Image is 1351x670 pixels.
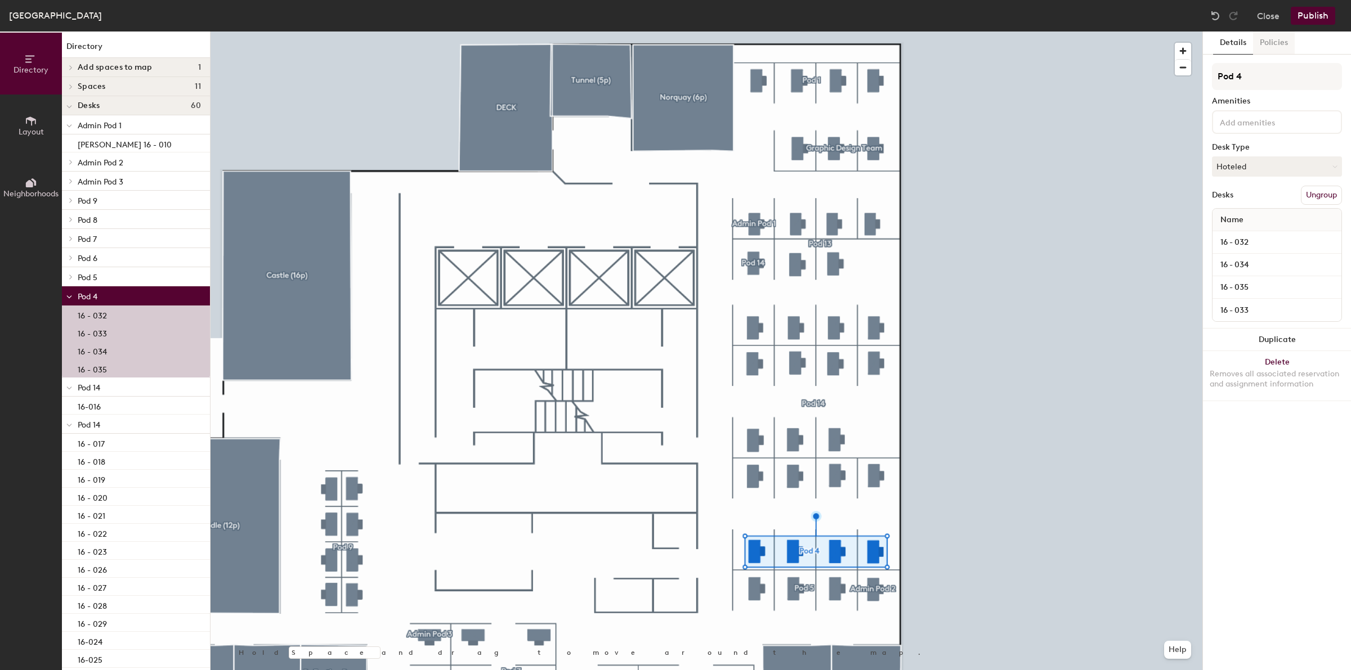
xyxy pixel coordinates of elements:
p: 16 - 017 [78,436,105,449]
p: 16 - 033 [78,326,107,339]
button: Duplicate [1203,329,1351,351]
span: Pod 6 [78,254,97,263]
h1: Directory [62,41,210,58]
span: Admin Pod 3 [78,177,123,187]
span: Spaces [78,82,106,91]
p: 16 - 019 [78,472,105,485]
p: 16 - 023 [78,544,107,557]
span: Add spaces to map [78,63,153,72]
p: 16 - 026 [78,562,107,575]
div: Desks [1212,191,1233,200]
button: Help [1164,641,1191,659]
span: Desks [78,101,100,110]
input: Add amenities [1218,115,1319,128]
img: Undo [1210,10,1221,21]
button: Ungroup [1301,186,1342,205]
span: 1 [198,63,201,72]
p: 16 - 029 [78,616,107,629]
div: Desk Type [1212,143,1342,152]
p: 16 - 027 [78,580,106,593]
input: Unnamed desk [1215,257,1339,273]
div: Amenities [1212,97,1342,106]
span: Directory [14,65,48,75]
span: Pod 4 [78,292,97,302]
p: 16 - 034 [78,344,107,357]
button: Policies [1253,32,1295,55]
span: Layout [19,127,44,137]
button: Close [1257,7,1280,25]
span: Pod 7 [78,235,97,244]
span: Pod 8 [78,215,97,225]
p: 16 - 018 [78,454,105,467]
p: 16 - 035 [78,362,107,375]
button: Publish [1291,7,1335,25]
span: Pod 14 [78,383,100,393]
span: Neighborhoods [3,189,59,199]
span: 60 [191,101,201,110]
button: Details [1213,32,1253,55]
div: [GEOGRAPHIC_DATA] [9,8,102,23]
p: 16-025 [78,652,102,665]
span: Pod 14 [78,420,100,430]
p: [PERSON_NAME] 16 - 010 [78,137,172,150]
button: DeleteRemoves all associated reservation and assignment information [1203,351,1351,401]
input: Unnamed desk [1215,280,1339,295]
p: 16 - 020 [78,490,108,503]
span: Admin Pod 2 [78,158,123,168]
div: Removes all associated reservation and assignment information [1210,369,1344,389]
span: Name [1215,210,1249,230]
span: Pod 9 [78,196,97,206]
p: 16 - 028 [78,598,107,611]
p: 16-024 [78,634,102,647]
img: Redo [1228,10,1239,21]
span: Pod 5 [78,273,97,282]
button: Hoteled [1212,156,1342,177]
span: Admin Pod 1 [78,121,122,131]
p: 16 - 021 [78,508,105,521]
p: 16-016 [78,399,101,412]
p: 16 - 032 [78,308,107,321]
input: Unnamed desk [1215,235,1339,250]
span: 11 [195,82,201,91]
input: Unnamed desk [1215,302,1339,318]
p: 16 - 022 [78,526,107,539]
